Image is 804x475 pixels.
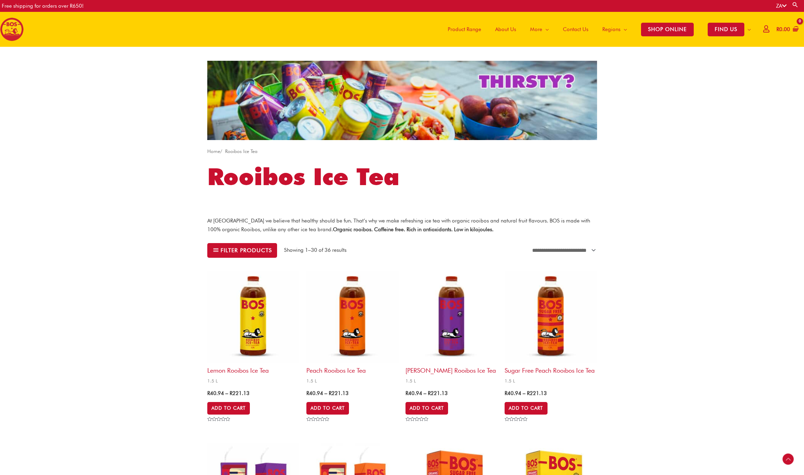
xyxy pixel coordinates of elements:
[207,271,299,386] a: Lemon Rooibos Ice Tea1.5 L
[207,390,210,396] span: R
[329,390,332,396] span: R
[207,160,597,193] h1: Rooibos Ice Tea
[284,246,347,254] p: Showing 1–30 of 36 results
[595,12,634,47] a: Regions
[225,390,228,396] span: –
[602,19,620,40] span: Regions
[528,243,597,257] select: Shop order
[505,402,547,415] a: Select options for “Sugar Free Peach Rooibos Ice Tea”
[505,390,521,396] bdi: 40.94
[405,378,498,384] span: 1.5 L
[527,390,547,396] bdi: 221.13
[207,147,597,156] nav: Breadcrumb
[306,363,399,374] h2: Peach Rooibos Ice Tea
[792,1,799,8] a: Search button
[325,390,327,396] span: –
[306,390,323,396] bdi: 40.94
[306,271,399,363] img: lemon rooibos ice tea
[523,12,556,47] a: More
[708,23,744,36] span: FIND US
[405,402,448,415] a: Select options for “Berry Rooibos Ice Tea”
[333,226,493,233] strong: Organic rooibos. Caffeine free. Rich in antioxidants. Low in kilojoules.
[505,271,597,386] a: Sugar Free Peach Rooibos Ice Tea1.5 L
[424,390,426,396] span: –
[563,19,588,40] span: Contact Us
[495,19,516,40] span: About Us
[207,390,224,396] bdi: 40.94
[530,19,542,40] span: More
[207,61,597,140] img: screenshot
[505,363,597,374] h2: Sugar Free Peach Rooibos Ice Tea
[527,390,530,396] span: R
[556,12,595,47] a: Contact Us
[230,390,232,396] span: R
[306,378,399,384] span: 1.5 L
[207,243,277,258] button: Filter products
[776,3,787,9] a: ZA
[776,26,779,32] span: R
[207,148,220,154] a: Home
[405,363,498,374] h2: [PERSON_NAME] Rooibos Ice Tea
[405,271,498,386] a: [PERSON_NAME] Rooibos Ice Tea1.5 L
[435,12,758,47] nav: Site Navigation
[505,378,597,384] span: 1.5 L
[207,271,299,363] img: lemon rooibos ice tea 1.5L
[776,26,790,32] bdi: 0.00
[221,248,272,253] span: Filter products
[428,390,448,396] bdi: 221.13
[523,390,526,396] span: –
[448,19,481,40] span: Product Range
[428,390,431,396] span: R
[405,390,408,396] span: R
[775,22,799,37] a: View Shopping Cart, empty
[405,390,422,396] bdi: 40.94
[207,378,299,384] span: 1.5 L
[405,271,498,363] img: berry rooibos ice tea
[441,12,488,47] a: Product Range
[306,271,399,386] a: Peach Rooibos Ice Tea1.5 L
[505,271,597,363] img: sugar free rooibos ice tea 1.5L
[230,390,250,396] bdi: 221.13
[207,402,250,415] a: Select options for “Lemon Rooibos Ice Tea”
[306,390,309,396] span: R
[306,402,349,415] a: Select options for “Peach Rooibos Ice Tea”
[329,390,349,396] bdi: 221.13
[505,390,507,396] span: R
[488,12,523,47] a: About Us
[634,12,701,47] a: SHOP ONLINE
[207,363,299,374] h2: Lemon Rooibos Ice Tea
[641,23,694,36] span: SHOP ONLINE
[207,217,597,234] p: At [GEOGRAPHIC_DATA] we believe that healthy should be fun. That’s why we make refreshing ice tea...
